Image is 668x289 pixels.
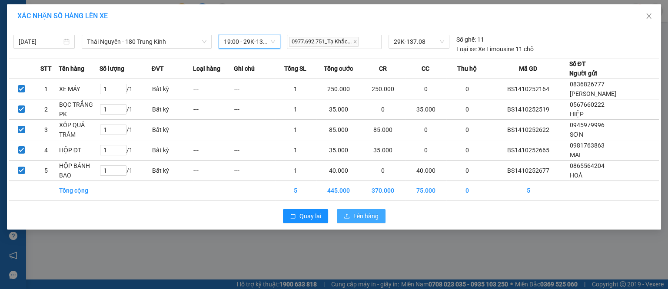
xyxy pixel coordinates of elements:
[34,99,59,120] td: 2
[446,181,488,200] td: 0
[275,140,316,161] td: 1
[316,79,361,99] td: 250.000
[193,79,234,99] td: ---
[193,64,220,73] span: Loại hàng
[569,101,604,108] span: 0567660222
[446,140,488,161] td: 0
[456,44,477,54] span: Loại xe:
[353,211,379,221] span: Lên hàng
[488,181,569,200] td: 5
[193,140,234,161] td: ---
[59,140,100,161] td: HỘP ĐT
[59,64,84,73] span: Tên hàng
[353,39,357,44] span: close
[299,211,321,221] span: Quay lại
[193,99,234,120] td: ---
[361,140,405,161] td: 35.000
[152,161,193,181] td: Bất kỳ
[152,140,193,161] td: Bất kỳ
[488,79,569,99] td: BS1410252164
[100,79,151,99] td: / 1
[405,79,446,99] td: 0
[275,181,316,200] td: 5
[324,64,353,73] span: Tổng cước
[234,79,275,99] td: ---
[405,161,446,181] td: 40.000
[569,142,604,149] span: 0981763863
[100,120,151,140] td: / 1
[100,64,124,73] span: Số lượng
[569,162,604,169] span: 0865564204
[457,64,476,73] span: Thu hộ
[361,181,405,200] td: 370.000
[446,99,488,120] td: 0
[394,35,444,48] span: 29K-137.08
[100,140,151,161] td: / 1
[337,209,386,223] button: uploadLên hàng
[59,79,100,99] td: XE MÁY
[379,64,387,73] span: CR
[193,161,234,181] td: ---
[446,79,488,99] td: 0
[275,79,316,99] td: 1
[152,64,164,73] span: ĐVT
[59,99,100,120] td: BỌC TRẮNG PK
[283,209,328,223] button: rollbackQuay lại
[34,79,59,99] td: 1
[17,12,108,20] span: XÁC NHẬN SỐ HÀNG LÊN XE
[275,161,316,181] td: 1
[290,213,296,220] span: rollback
[59,161,100,181] td: HỘP BÁNH BAO
[275,99,316,120] td: 1
[234,99,275,120] td: ---
[152,99,193,120] td: Bất kỳ
[405,120,446,140] td: 0
[488,99,569,120] td: BS1410252519
[569,90,616,97] span: [PERSON_NAME]
[488,120,569,140] td: BS1410252622
[569,131,583,138] span: SƠN
[100,99,151,120] td: / 1
[361,79,405,99] td: 250.000
[361,120,405,140] td: 85.000
[488,161,569,181] td: BS1410252677
[152,79,193,99] td: Bất kỳ
[569,122,604,128] span: 0945979996
[422,64,429,73] span: CC
[34,120,59,140] td: 3
[152,120,193,140] td: Bất kỳ
[193,120,234,140] td: ---
[405,99,446,120] td: 35.000
[488,140,569,161] td: BS1410252665
[316,161,361,181] td: 40.000
[344,213,350,220] span: upload
[569,151,580,158] span: MAI
[316,181,361,200] td: 445.000
[569,111,583,118] span: HIỆP
[87,35,206,48] span: Thái Nguyên - 180 Trung Kính
[316,120,361,140] td: 85.000
[234,64,255,73] span: Ghi chú
[645,13,652,20] span: close
[446,161,488,181] td: 0
[405,140,446,161] td: 0
[289,37,359,47] span: 0977.692.751_Tạ Khắc...
[637,4,661,29] button: Close
[456,35,484,44] div: 11
[284,64,306,73] span: Tổng SL
[234,140,275,161] td: ---
[446,120,488,140] td: 0
[234,161,275,181] td: ---
[34,140,59,161] td: 4
[59,181,100,200] td: Tổng cộng
[456,44,534,54] div: Xe Limousine 11 chỗ
[316,140,361,161] td: 35.000
[224,35,275,48] span: 19:00 - 29K-137.08
[19,37,62,46] input: 14/10/2025
[234,120,275,140] td: ---
[361,161,405,181] td: 0
[275,120,316,140] td: 1
[202,39,207,44] span: down
[40,64,52,73] span: STT
[569,172,582,179] span: HOÀ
